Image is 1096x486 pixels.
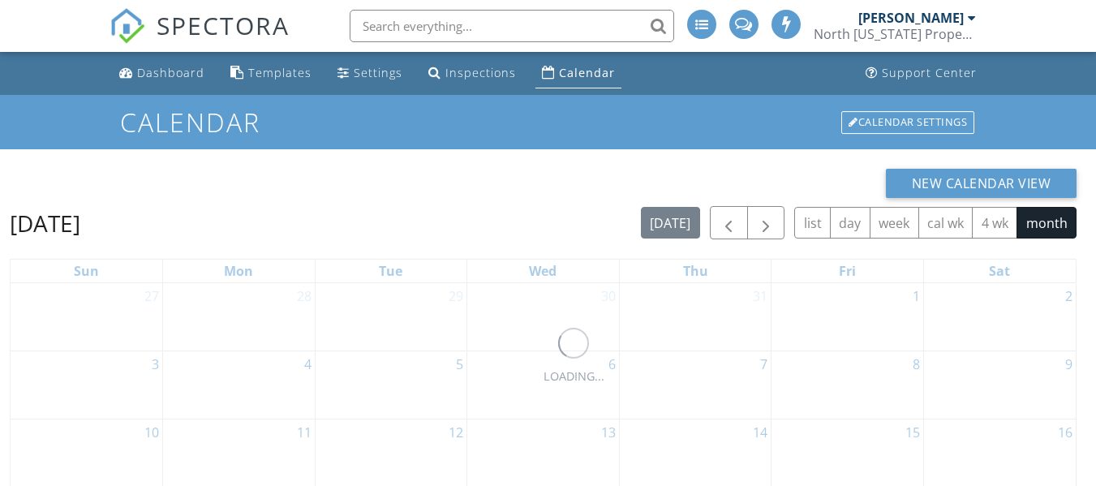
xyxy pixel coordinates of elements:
[641,207,700,239] button: [DATE]
[350,10,674,42] input: Search everything...
[294,283,315,309] a: Go to July 28, 2025
[858,10,964,26] div: [PERSON_NAME]
[619,351,771,419] td: Go to August 7, 2025
[445,283,466,309] a: Go to July 29, 2025
[882,65,977,80] div: Support Center
[598,283,619,309] a: Go to July 30, 2025
[605,351,619,377] a: Go to August 6, 2025
[445,65,516,80] div: Inspections
[137,65,204,80] div: Dashboard
[526,260,560,282] a: Wednesday
[467,351,620,419] td: Go to August 6, 2025
[110,8,145,44] img: The Best Home Inspection Software - Spectora
[619,283,771,351] td: Go to July 31, 2025
[902,419,923,445] a: Go to August 15, 2025
[445,419,466,445] a: Go to August 12, 2025
[1062,351,1076,377] a: Go to August 9, 2025
[535,58,621,88] a: Calendar
[315,351,467,419] td: Go to August 5, 2025
[453,351,466,377] a: Go to August 5, 2025
[559,65,615,80] div: Calendar
[315,283,467,351] td: Go to July 29, 2025
[11,283,163,351] td: Go to July 27, 2025
[10,207,80,239] h2: [DATE]
[747,206,785,239] button: Next month
[224,58,318,88] a: Templates
[859,58,983,88] a: Support Center
[794,207,831,239] button: list
[148,351,162,377] a: Go to August 3, 2025
[750,419,771,445] a: Go to August 14, 2025
[750,283,771,309] a: Go to July 31, 2025
[544,368,604,385] div: LOADING...
[248,65,312,80] div: Templates
[1062,283,1076,309] a: Go to August 2, 2025
[986,260,1013,282] a: Saturday
[422,58,522,88] a: Inspections
[113,58,211,88] a: Dashboard
[870,207,919,239] button: week
[1055,419,1076,445] a: Go to August 16, 2025
[710,206,748,239] button: Previous month
[120,108,976,136] h1: Calendar
[923,283,1076,351] td: Go to August 2, 2025
[163,283,316,351] td: Go to July 28, 2025
[163,351,316,419] td: Go to August 4, 2025
[909,283,923,309] a: Go to August 1, 2025
[157,8,290,42] span: SPECTORA
[11,351,163,419] td: Go to August 3, 2025
[841,111,974,134] div: Calendar Settings
[110,22,290,56] a: SPECTORA
[918,207,974,239] button: cal wk
[840,110,976,135] a: Calendar Settings
[771,283,924,351] td: Go to August 1, 2025
[141,419,162,445] a: Go to August 10, 2025
[598,419,619,445] a: Go to August 13, 2025
[830,207,870,239] button: day
[836,260,859,282] a: Friday
[301,351,315,377] a: Go to August 4, 2025
[221,260,256,282] a: Monday
[331,58,409,88] a: Settings
[1016,207,1077,239] button: month
[771,351,924,419] td: Go to August 8, 2025
[376,260,406,282] a: Tuesday
[467,283,620,351] td: Go to July 30, 2025
[680,260,711,282] a: Thursday
[814,26,976,42] div: North Ohio Property Inspection
[354,65,402,80] div: Settings
[886,169,1077,198] button: New Calendar View
[71,260,102,282] a: Sunday
[294,419,315,445] a: Go to August 11, 2025
[923,351,1076,419] td: Go to August 9, 2025
[757,351,771,377] a: Go to August 7, 2025
[141,283,162,309] a: Go to July 27, 2025
[972,207,1017,239] button: 4 wk
[909,351,923,377] a: Go to August 8, 2025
